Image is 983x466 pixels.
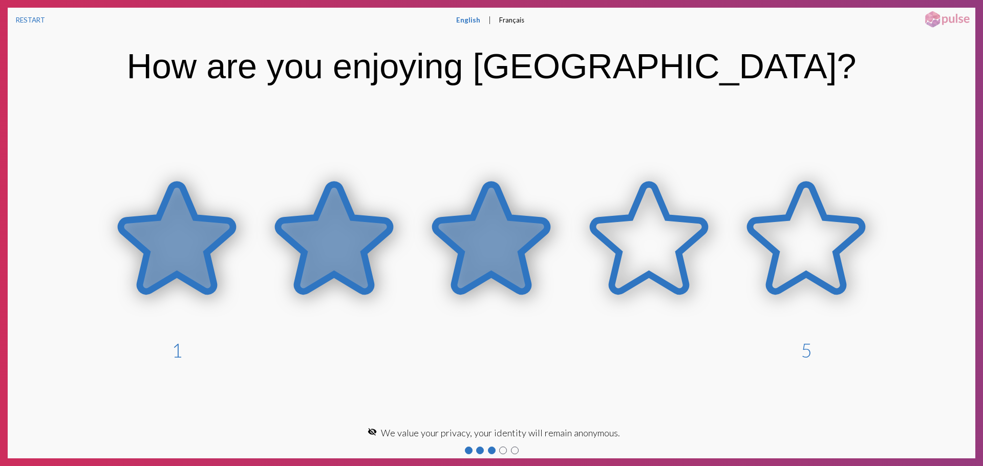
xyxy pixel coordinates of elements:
span: We value your privacy, your identity will remain anonymous. [381,427,620,438]
img: pulsehorizontalsmall.png [922,10,973,29]
button: Français [491,8,532,32]
div: How are you enjoying [GEOGRAPHIC_DATA]? [127,46,857,86]
button: RESTART [8,8,53,32]
mat-icon: visibility_off [368,427,377,436]
button: English [448,8,488,32]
